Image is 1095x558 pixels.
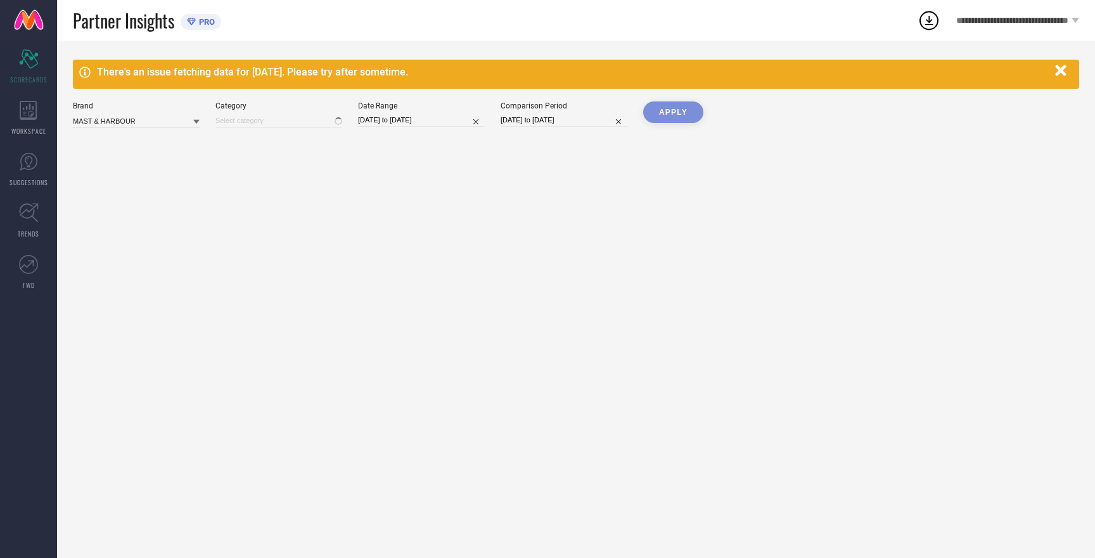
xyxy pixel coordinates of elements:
[10,75,48,84] span: SCORECARDS
[73,8,174,34] span: Partner Insights
[501,114,627,127] input: Select comparison period
[73,101,200,110] div: Brand
[23,280,35,290] span: FWD
[358,114,485,127] input: Select date range
[918,9,940,32] div: Open download list
[10,178,48,187] span: SUGGESTIONS
[358,101,485,110] div: Date Range
[196,17,215,27] span: PRO
[11,126,46,136] span: WORKSPACE
[18,229,39,238] span: TRENDS
[501,101,627,110] div: Comparison Period
[97,66,1049,78] div: There's an issue fetching data for [DATE]. Please try after sometime.
[215,101,342,110] div: Category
